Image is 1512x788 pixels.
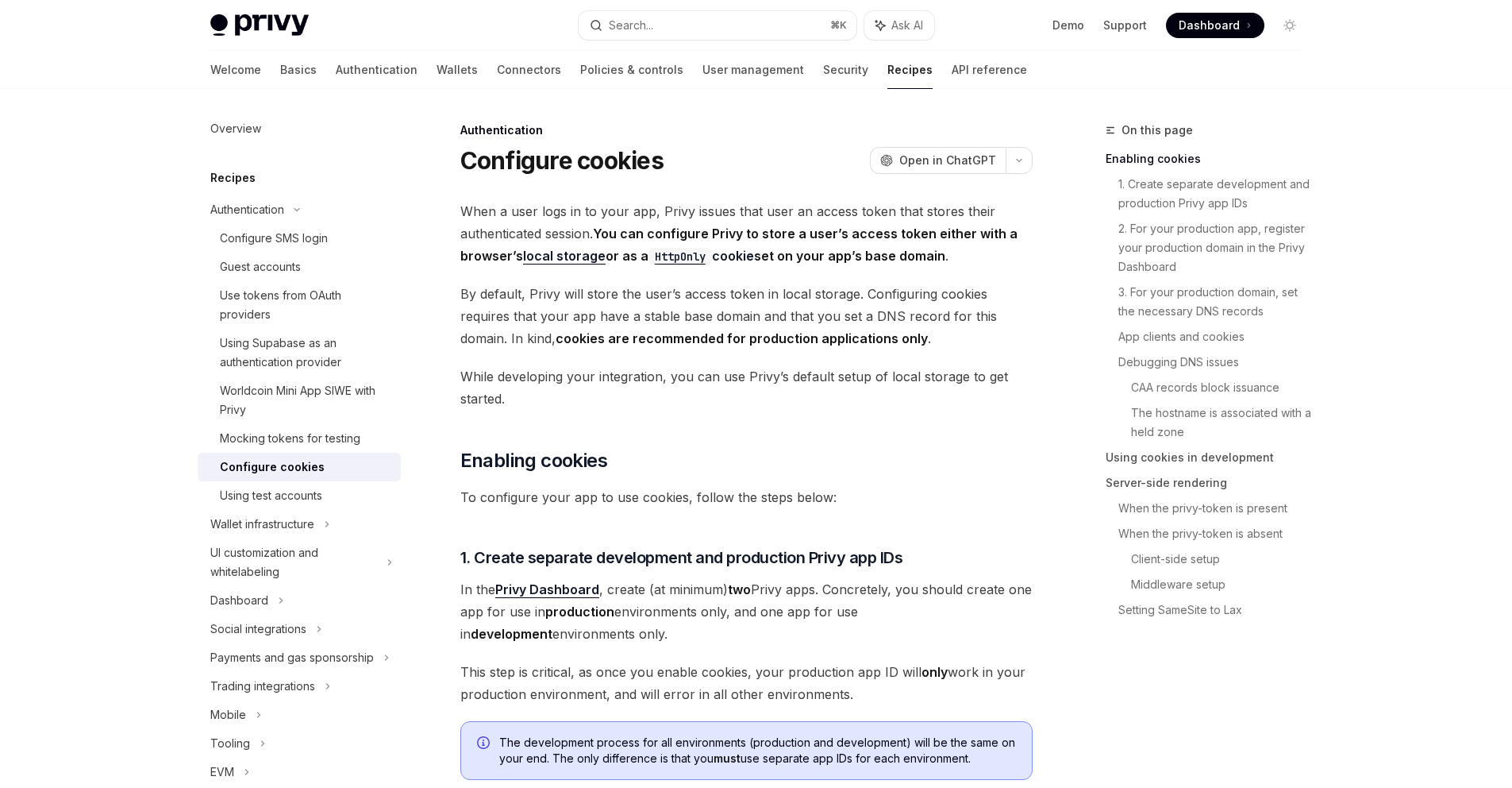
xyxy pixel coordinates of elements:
[460,283,1033,350] span: By default, Privy will store the user’s access token in local storage. Configuring cookies requir...
[210,705,246,724] div: Mobile
[460,547,903,569] span: 1. Create separate development and production Privy app IDs
[220,486,322,505] div: Using test accounts
[823,51,868,89] a: Security
[210,677,315,696] div: Trading integrations
[210,734,250,753] div: Tooling
[1121,121,1193,140] span: On this page
[887,51,933,89] a: Recipes
[198,481,401,510] a: Using test accounts
[210,168,256,187] h5: Recipes
[1131,547,1315,572] a: Client-side setup
[210,14,309,37] img: light logo
[1118,350,1315,375] a: Debugging DNS issues
[1106,445,1315,470] a: Using cookies in development
[495,581,599,598] a: Privy Dashboard
[220,381,391,419] div: Worldcoin Mini App SIWE with Privy
[198,114,401,143] a: Overview
[210,119,261,138] div: Overview
[870,147,1006,174] button: Open in ChatGPT
[220,458,325,477] div: Configure cookies
[556,330,928,346] strong: cookies are recommended for production applications only
[198,253,401,281] a: Guest accounts
[714,751,741,765] strong: must
[497,51,561,89] a: Connectors
[220,429,360,448] div: Mocking tokens for testing
[198,329,401,377] a: Using Supabase as an authentication provider
[198,281,401,329] a: Use tokens from OAuth providers
[460,146,664,175] h1: Configure cookies
[210,648,374,667] div: Payments and gas sponsorship
[1118,280,1315,324] a: 3. For your production domain, set the necessary DNS records
[460,200,1033,267] span: When a user logs in to your app, Privy issues that user an access token that stores their authent...
[336,51,417,89] a: Authentication
[952,51,1027,89] a: API reference
[499,735,1016,767] span: The development process for all environments (production and development) will be the same on you...
[437,51,478,89] a: Wallets
[609,16,653,35] div: Search...
[1118,216,1315,280] a: 2. For your production app, register your production domain in the Privy Dashboard
[1106,470,1315,496] a: Server-side rendering
[460,448,607,473] span: Enabling cookies
[198,224,401,253] a: Configure SMS login
[198,424,401,453] a: Mocking tokens for testing
[1131,572,1315,597] a: Middleware setup
[210,200,284,219] div: Authentication
[579,11,856,40] button: Search...⌘K
[460,486,1033,508] span: To configure your app to use cookies, follow the steps below:
[1118,172,1315,216] a: 1. Create separate development and production Privy app IDs
[220,229,328,248] div: Configure SMS login
[899,153,996,168] span: Open in ChatGPT
[648,248,754,264] a: HttpOnlycookie
[1277,13,1302,38] button: Toggle dark mode
[471,626,552,642] strong: development
[210,543,377,581] div: UI customization and whitelabeling
[1118,496,1315,521] a: When the privy-token is present
[210,763,234,782] div: EVM
[460,365,1033,410] span: While developing your integration, you can use Privy’s default setup of local storage to get star...
[220,257,301,276] div: Guest accounts
[1103,17,1147,33] a: Support
[210,620,306,639] div: Social integrations
[210,51,261,89] a: Welcome
[460,661,1033,705] span: This step is critical, as once you enable cookies, your production app ID will work in your produ...
[198,377,401,424] a: Worldcoin Mini App SIWE with Privy
[1118,521,1315,547] a: When the privy-token is absent
[891,17,923,33] span: Ask AI
[210,515,314,534] div: Wallet infrastructure
[1118,597,1315,623] a: Setting SameSite to Lax
[1052,17,1084,33] a: Demo
[477,736,493,752] svg: Info
[280,51,317,89] a: Basics
[460,578,1033,645] span: In the , create (at minimum) Privy apps. Concretely, you should create one app for use in environ...
[1106,146,1315,172] a: Enabling cookies
[1166,13,1264,38] a: Dashboard
[728,581,751,597] strong: two
[220,286,391,324] div: Use tokens from OAuth providers
[830,19,847,32] span: ⌘ K
[1118,324,1315,350] a: App clients and cookies
[864,11,934,40] button: Ask AI
[460,226,1018,265] strong: You can configure Privy to store a user’s access token either with a browser’s or as a set on you...
[545,604,614,620] strong: production
[460,122,1033,138] div: Authentication
[1179,17,1240,33] span: Dashboard
[220,334,391,372] div: Using Supabase as an authentication provider
[702,51,804,89] a: User management
[523,248,606,265] a: local storage
[210,591,268,610] div: Dashboard
[495,581,599,597] strong: Privy Dashboard
[580,51,683,89] a: Policies & controls
[198,453,401,481] a: Configure cookies
[1131,375,1315,400] a: CAA records block issuance
[1131,400,1315,445] a: The hostname is associated with a held zone
[648,248,712,265] code: HttpOnly
[921,664,948,680] strong: only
